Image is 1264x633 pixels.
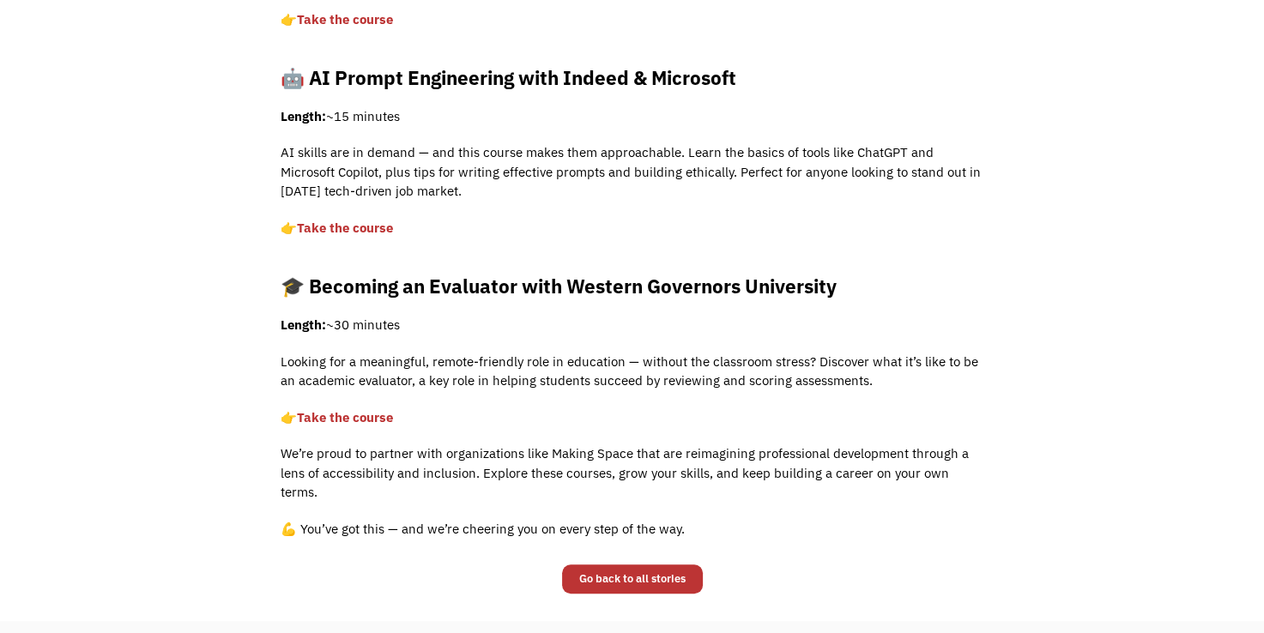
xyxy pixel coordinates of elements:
[281,353,984,391] p: Looking for a meaningful, remote-friendly role in education — without the classroom stress? Disco...
[281,316,326,333] strong: Length:
[297,11,393,27] a: Take the course‍
[281,219,984,257] p: 👉
[281,10,984,49] p: 👉
[281,316,984,335] p: ~30 minutes
[281,408,984,428] p: 👉
[281,520,984,540] p: 💪 You’ve got this — and we’re cheering you on every step of the way.
[281,107,984,127] p: ~15 minutes
[281,108,326,124] strong: Length:
[281,65,736,90] strong: 🤖 AI Prompt Engineering with Indeed & Microsoft
[281,444,984,503] p: We’re proud to partner with organizations like Making Space that are reimagining professional dev...
[281,143,984,202] p: AI skills are in demand — and this course makes them approachable. Learn the basics of tools like...
[297,409,393,425] a: Take the course
[562,564,703,594] a: Go back to all stories
[297,220,393,236] a: Take the course‍
[281,274,837,298] strong: 🎓 Becoming an Evaluator with Western Governors University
